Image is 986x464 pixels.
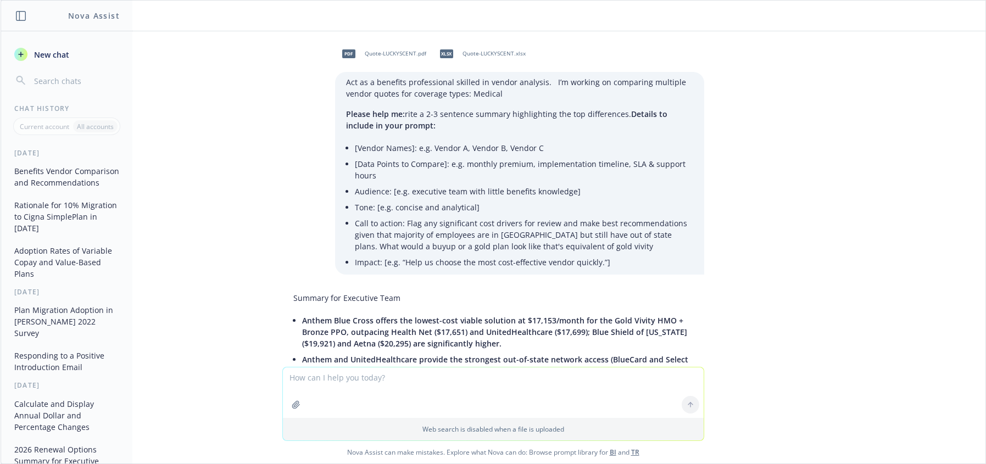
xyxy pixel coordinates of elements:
p: Summary for Executive Team [293,292,693,304]
li: Impact: [e.g. “Help us choose the most cost-effective vendor quickly.”] [355,254,693,270]
div: [DATE] [1,287,132,297]
li: [Data Points to Compare]: e.g. monthly premium, implementation timeline, SLA & support hours [355,156,693,183]
li: Audience: [e.g. executive team with little benefits knowledge] [355,183,693,199]
span: Quote-LUCKYSCENT.pdf [365,50,426,57]
div: xlsxQuote-LUCKYSCENT.xlsx [433,40,528,68]
li: [Vendor Names]: e.g. Vendor A, Vendor B, Vendor C [355,140,693,156]
button: Calculate and Display Annual Dollar and Percentage Changes [10,395,124,436]
p: rite a 2-3 sentence summary highlighting the top differences. [346,108,693,131]
div: pdfQuote-LUCKYSCENT.pdf [335,40,428,68]
div: Chat History [1,104,132,113]
span: Please help me: [346,109,405,119]
button: Plan Migration Adoption in [PERSON_NAME] 2022 Survey [10,301,124,342]
span: pdf [342,49,355,58]
a: BI [610,448,616,457]
li: Call to action: Flag any significant cost drivers for review and make best recommendations given ... [355,215,693,254]
span: Quote-LUCKYSCENT.xlsx [463,50,526,57]
button: Adoption Rates of Variable Copay and Value-Based Plans [10,242,124,283]
p: All accounts [77,122,114,131]
input: Search chats [32,73,119,88]
span: Anthem Blue Cross offers the lowest-cost viable solution at $17,153/month for the Gold Vivity HMO... [302,315,687,349]
button: Responding to a Positive Introduction Email [10,346,124,376]
p: Web search is disabled when a file is uploaded [289,424,697,434]
p: Current account [20,122,69,131]
button: Rationale for 10% Migration to Cigna SimplePlan in [DATE] [10,196,124,237]
span: xlsx [440,49,453,58]
button: New chat [10,44,124,64]
div: [DATE] [1,381,132,390]
p: Act as a benefits professional skilled in vendor analysis. I’m working on comparing multiple vend... [346,76,693,99]
span: Anthem and UnitedHealthcare provide the strongest out-of-state network access (BlueCard and Selec... [302,354,688,388]
span: Nova Assist can make mistakes. Explore what Nova can do: Browse prompt library for and [5,441,981,463]
li: Tone: [e.g. concise and analytical] [355,199,693,215]
button: Benefits Vendor Comparison and Recommendations [10,162,124,192]
a: TR [631,448,639,457]
span: New chat [32,49,69,60]
div: [DATE] [1,148,132,158]
h1: Nova Assist [68,10,120,21]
